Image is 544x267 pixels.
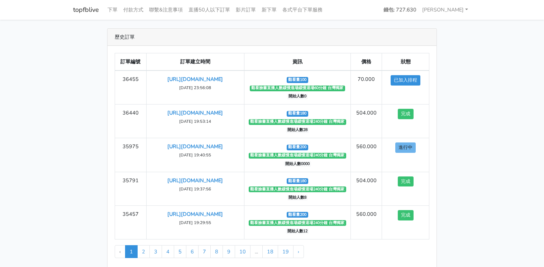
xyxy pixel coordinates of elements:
[350,105,382,138] td: 504.000
[398,109,414,119] button: 完成
[115,138,147,172] td: 35975
[249,153,346,159] span: 觀看臉書直播人數緩慢進場緩慢退場240分鐘 台灣獨家
[398,210,414,220] button: 完成
[73,3,99,17] a: topfblive
[167,109,223,116] a: [URL][DOMAIN_NAME]
[249,186,346,192] span: 觀看臉書直播人數緩慢進場緩慢退場240分鐘 台灣獨家
[233,3,259,17] a: 影片訂單
[115,53,147,71] th: 訂單編號
[287,94,308,99] span: 開始人數0
[223,245,235,258] a: 9
[293,245,304,258] a: Next »
[398,176,414,187] button: 完成
[179,85,211,91] small: [DATE] 23:56:08
[186,3,233,17] a: 直播50人以下訂單
[210,245,223,258] a: 8
[350,172,382,205] td: 504.000
[287,111,308,117] span: 觀看量180
[186,245,199,258] a: 6
[244,53,351,71] th: 資訊
[286,228,309,234] span: 開始人數12
[249,220,346,226] span: 觀看臉書直播人數緩慢進場緩慢退場240分鐘 台灣獨家
[108,29,436,46] div: 歷史訂單
[115,172,147,205] td: 35791
[249,119,346,125] span: 觀看臉書直播人數緩慢進場緩慢退場240分鐘 台灣獨家
[146,53,244,71] th: 訂單建立時間
[419,3,471,17] a: [PERSON_NAME]
[162,245,174,258] a: 4
[167,210,223,218] a: [URL][DOMAIN_NAME]
[115,71,147,105] td: 36455
[287,178,308,184] span: 觀看量180
[125,245,138,258] span: 1
[149,245,162,258] a: 3
[120,3,146,17] a: 付款方式
[381,3,419,17] a: 錢包: 727.630
[115,245,125,258] li: « Previous
[250,86,345,91] span: 觀看臉書直播人數緩慢進場緩慢退場60分鐘 台灣獨家
[350,138,382,172] td: 560.000
[198,245,211,258] a: 7
[350,205,382,239] td: 560.000
[287,195,308,200] span: 開始人數8
[382,53,429,71] th: 狀態
[179,186,211,192] small: [DATE] 19:37:56
[179,220,211,225] small: [DATE] 19:29:55
[284,161,311,167] span: 開始人數0000
[262,245,278,258] a: 18
[383,6,416,13] strong: 錢包: 727.630
[287,212,308,218] span: 觀看量200
[105,3,120,17] a: 下單
[115,205,147,239] td: 35457
[235,245,250,258] a: 10
[167,177,223,184] a: [URL][DOMAIN_NAME]
[167,76,223,83] a: [URL][DOMAIN_NAME]
[146,3,186,17] a: 聯繫&注意事項
[167,143,223,150] a: [URL][DOMAIN_NAME]
[287,145,308,150] span: 觀看量200
[137,245,150,258] a: 2
[350,71,382,105] td: 70.000
[259,3,280,17] a: 新下單
[350,53,382,71] th: 價格
[391,75,420,86] button: 已加入排程
[287,77,308,83] span: 觀看量100
[280,3,325,17] a: 各式平台下單服務
[179,118,211,124] small: [DATE] 19:53:14
[174,245,186,258] a: 5
[395,142,416,153] button: 進行中
[278,245,294,258] a: 19
[115,105,147,138] td: 36440
[179,152,211,158] small: [DATE] 19:40:55
[286,127,309,133] span: 開始人數28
